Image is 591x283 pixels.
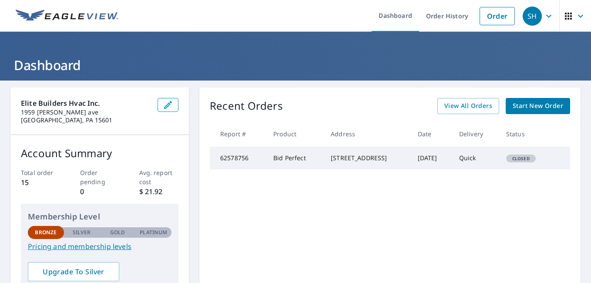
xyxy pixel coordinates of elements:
a: Pricing and membership levels [28,241,171,252]
td: Bid Perfect [266,147,324,169]
td: [DATE] [411,147,452,169]
p: 0 [80,186,120,197]
p: Membership Level [28,211,171,222]
a: Upgrade To Silver [28,262,119,281]
a: Start New Order [506,98,570,114]
p: Avg. report cost [139,168,179,186]
p: Account Summary [21,145,178,161]
th: Delivery [452,121,499,147]
p: Gold [110,229,125,236]
p: $ 21.92 [139,186,179,197]
p: Order pending [80,168,120,186]
th: Report # [210,121,266,147]
p: Silver [73,229,91,236]
p: elite builders hvac inc. [21,98,151,108]
span: Upgrade To Silver [35,267,112,276]
p: 15 [21,177,60,188]
p: Bronze [35,229,57,236]
span: Closed [507,155,535,162]
a: Order [480,7,515,25]
p: Recent Orders [210,98,283,114]
td: 62578756 [210,147,266,169]
th: Product [266,121,324,147]
td: Quick [452,147,499,169]
p: 1959 [PERSON_NAME] ave [21,108,151,116]
h1: Dashboard [10,56,581,74]
span: Start New Order [513,101,563,111]
p: Platinum [140,229,167,236]
div: SH [523,7,542,26]
p: [GEOGRAPHIC_DATA], PA 15601 [21,116,151,124]
span: View All Orders [444,101,492,111]
div: [STREET_ADDRESS] [331,154,404,162]
th: Date [411,121,452,147]
th: Address [324,121,411,147]
img: EV Logo [16,10,118,23]
p: Total order [21,168,60,177]
a: View All Orders [437,98,499,114]
th: Status [499,121,553,147]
